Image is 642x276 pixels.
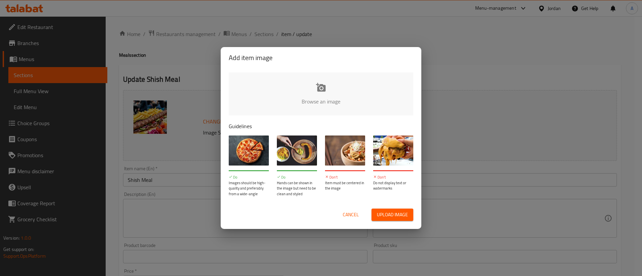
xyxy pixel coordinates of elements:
[277,135,317,166] img: guide-img-2@3x.jpg
[373,180,413,191] p: Do not display text or watermarks
[229,135,269,166] img: guide-img-1@3x.jpg
[277,180,317,197] p: Hands can be shown in the image but need to be clean and styled
[229,122,413,130] p: Guidelines
[325,180,365,191] p: Item must be centered in the image
[325,175,365,180] p: Don't
[343,211,359,219] span: Cancel
[325,135,365,166] img: guide-img-3@3x.jpg
[373,175,413,180] p: Don't
[229,175,269,180] p: Do
[371,209,413,221] button: Upload image
[229,180,269,197] p: Images should be high-quality and preferably from a wide-angle
[340,209,361,221] button: Cancel
[229,52,413,63] h2: Add item image
[373,135,413,166] img: guide-img-4@3x.jpg
[277,175,317,180] p: Do
[377,211,408,219] span: Upload image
